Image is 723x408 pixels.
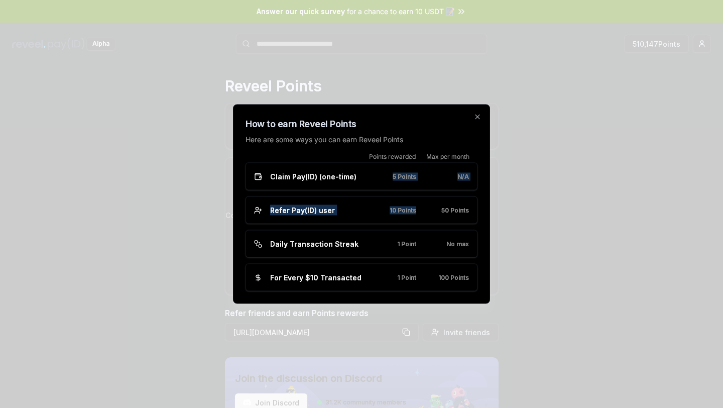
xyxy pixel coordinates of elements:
span: 10 Points [390,206,416,214]
span: 1 Point [397,273,416,281]
span: Refer Pay(ID) user [270,205,335,216]
span: For Every $10 Transacted [270,272,361,283]
span: Daily Transaction Streak [270,239,358,249]
span: 1 Point [397,240,416,248]
span: Claim Pay(ID) (one-time) [270,171,356,182]
span: No max [446,240,469,248]
span: Max per month [426,153,469,161]
span: N/A [457,172,469,180]
span: Points rewarded [369,153,416,161]
span: 50 Points [441,206,469,214]
p: Here are some ways you can earn Reveel Points [246,134,477,145]
span: 100 Points [438,273,469,281]
h2: How to earn Reveel Points [246,117,477,131]
span: 5 Points [393,172,416,180]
